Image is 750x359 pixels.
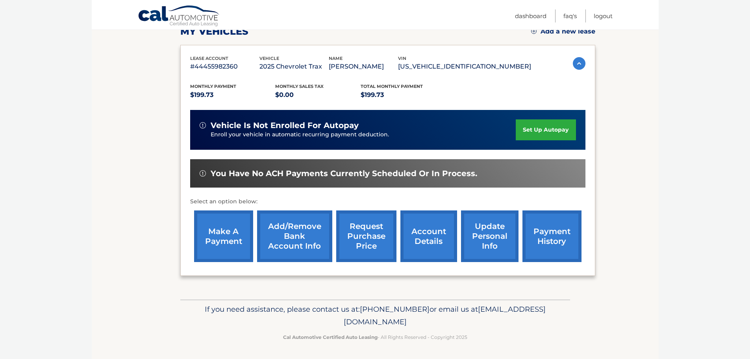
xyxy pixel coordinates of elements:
[522,210,581,262] a: payment history
[398,61,531,72] p: [US_VEHICLE_IDENTIFICATION_NUMBER]
[531,28,595,35] a: Add a new lease
[190,84,236,89] span: Monthly Payment
[259,56,279,61] span: vehicle
[361,84,423,89] span: Total Monthly Payment
[257,210,332,262] a: Add/Remove bank account info
[360,305,430,314] span: [PHONE_NUMBER]
[211,121,359,130] span: vehicle is not enrolled for autopay
[531,28,537,34] img: add.svg
[516,119,576,140] a: set up autopay
[329,56,343,61] span: name
[138,5,220,28] a: Cal Automotive
[200,170,206,177] img: alert-white.svg
[259,61,329,72] p: 2025 Chevrolet Trax
[515,9,546,22] a: Dashboard
[283,334,378,340] strong: Cal Automotive Certified Auto Leasing
[344,305,546,326] span: [EMAIL_ADDRESS][DOMAIN_NAME]
[275,84,324,89] span: Monthly sales Tax
[594,9,613,22] a: Logout
[573,57,585,70] img: accordion-active.svg
[211,169,477,179] span: You have no ACH payments currently scheduled or in process.
[336,210,396,262] a: request purchase price
[275,89,361,100] p: $0.00
[200,122,206,128] img: alert-white.svg
[211,130,516,139] p: Enroll your vehicle in automatic recurring payment deduction.
[190,61,259,72] p: #44455982360
[185,303,565,328] p: If you need assistance, please contact us at: or email us at
[190,56,228,61] span: lease account
[361,89,446,100] p: $199.73
[185,333,565,341] p: - All Rights Reserved - Copyright 2025
[190,89,276,100] p: $199.73
[461,210,519,262] a: update personal info
[190,197,585,206] p: Select an option below:
[563,9,577,22] a: FAQ's
[400,210,457,262] a: account details
[329,61,398,72] p: [PERSON_NAME]
[180,26,248,37] h2: my vehicles
[398,56,406,61] span: vin
[194,210,253,262] a: make a payment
